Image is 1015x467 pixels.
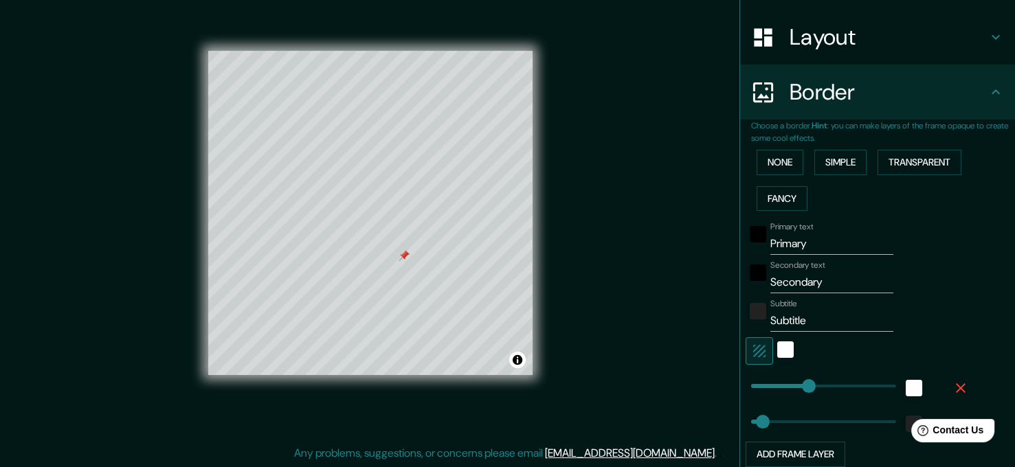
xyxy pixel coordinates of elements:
iframe: Help widget launcher [893,413,1000,452]
b: Hint [812,120,827,131]
label: Secondary text [770,260,825,271]
h4: Layout [790,23,988,51]
button: black [750,264,766,281]
button: Transparent [878,150,961,175]
button: white [906,380,922,396]
label: Primary text [770,221,813,233]
button: Toggle attribution [509,352,526,368]
div: Border [740,65,1015,119]
button: color-222222 [750,303,766,319]
button: Simple [814,150,867,175]
div: Layout [740,10,1015,65]
h4: Border [790,78,988,106]
p: Any problems, suggestions, or concerns please email . [294,445,717,462]
button: None [757,150,803,175]
div: . [717,445,719,462]
label: Subtitle [770,298,797,310]
p: Choose a border. : you can make layers of the frame opaque to create some cool effects. [751,119,1015,144]
button: Fancy [757,186,807,212]
a: [EMAIL_ADDRESS][DOMAIN_NAME] [545,446,715,460]
button: black [750,226,766,242]
button: white [777,341,794,358]
button: Add frame layer [746,442,845,467]
div: . [719,445,722,462]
